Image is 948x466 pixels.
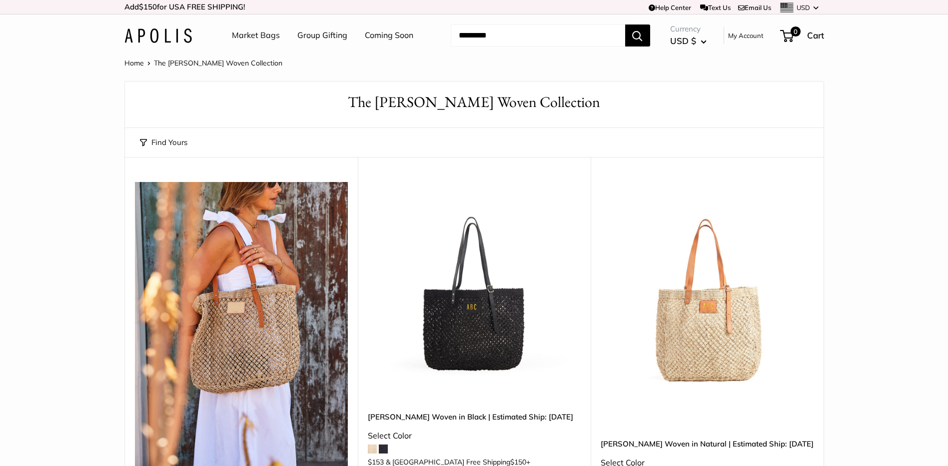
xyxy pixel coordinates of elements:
[670,22,707,36] span: Currency
[451,24,625,46] input: Search...
[124,58,144,67] a: Home
[368,182,581,395] a: Mercado Woven in Black | Estimated Ship: Oct. 19thMercado Woven in Black | Estimated Ship: Oct. 19th
[797,3,810,11] span: USD
[124,56,282,69] nav: Breadcrumb
[790,26,800,36] span: 0
[670,33,707,49] button: USD $
[386,458,530,465] span: & [GEOGRAPHIC_DATA] Free Shipping +
[601,182,814,395] a: Mercado Woven in Natural | Estimated Ship: Oct. 19thMercado Woven in Natural | Estimated Ship: Oc...
[124,28,192,43] img: Apolis
[368,182,581,395] img: Mercado Woven in Black | Estimated Ship: Oct. 19th
[649,3,691,11] a: Help Center
[297,28,347,43] a: Group Gifting
[738,3,771,11] a: Email Us
[232,28,280,43] a: Market Bags
[368,428,581,443] div: Select Color
[139,2,157,11] span: $150
[140,91,809,113] h1: The [PERSON_NAME] Woven Collection
[601,438,814,449] a: [PERSON_NAME] Woven in Natural | Estimated Ship: [DATE]
[154,58,282,67] span: The [PERSON_NAME] Woven Collection
[728,29,764,41] a: My Account
[368,411,581,422] a: [PERSON_NAME] Woven in Black | Estimated Ship: [DATE]
[601,182,814,395] img: Mercado Woven in Natural | Estimated Ship: Oct. 19th
[625,24,650,46] button: Search
[135,182,348,466] img: [Available in Black] Mercado Woven — Handwoven from 100% golden jute by artisan women taking over...
[365,28,413,43] a: Coming Soon
[700,3,731,11] a: Text Us
[670,35,696,46] span: USD $
[140,135,187,149] button: Find Yours
[807,30,824,40] span: Cart
[781,27,824,43] a: 0 Cart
